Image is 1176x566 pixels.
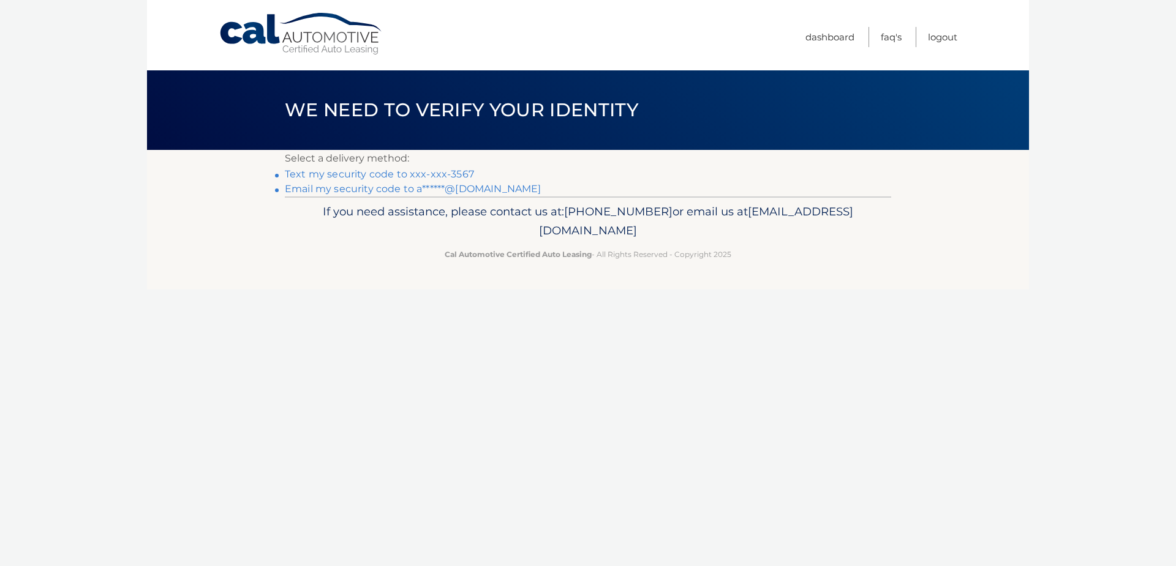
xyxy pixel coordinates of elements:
a: Cal Automotive [219,12,384,56]
a: Logout [928,27,957,47]
span: [PHONE_NUMBER] [564,204,673,218]
p: - All Rights Reserved - Copyright 2025 [293,248,883,261]
a: FAQ's [881,27,902,47]
strong: Cal Automotive Certified Auto Leasing [445,250,592,259]
a: Email my security code to a******@[DOMAIN_NAME] [285,183,541,195]
a: Dashboard [805,27,854,47]
span: We need to verify your identity [285,99,638,121]
a: Text my security code to xxx-xxx-3567 [285,168,474,180]
p: If you need assistance, please contact us at: or email us at [293,202,883,241]
p: Select a delivery method: [285,150,891,167]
